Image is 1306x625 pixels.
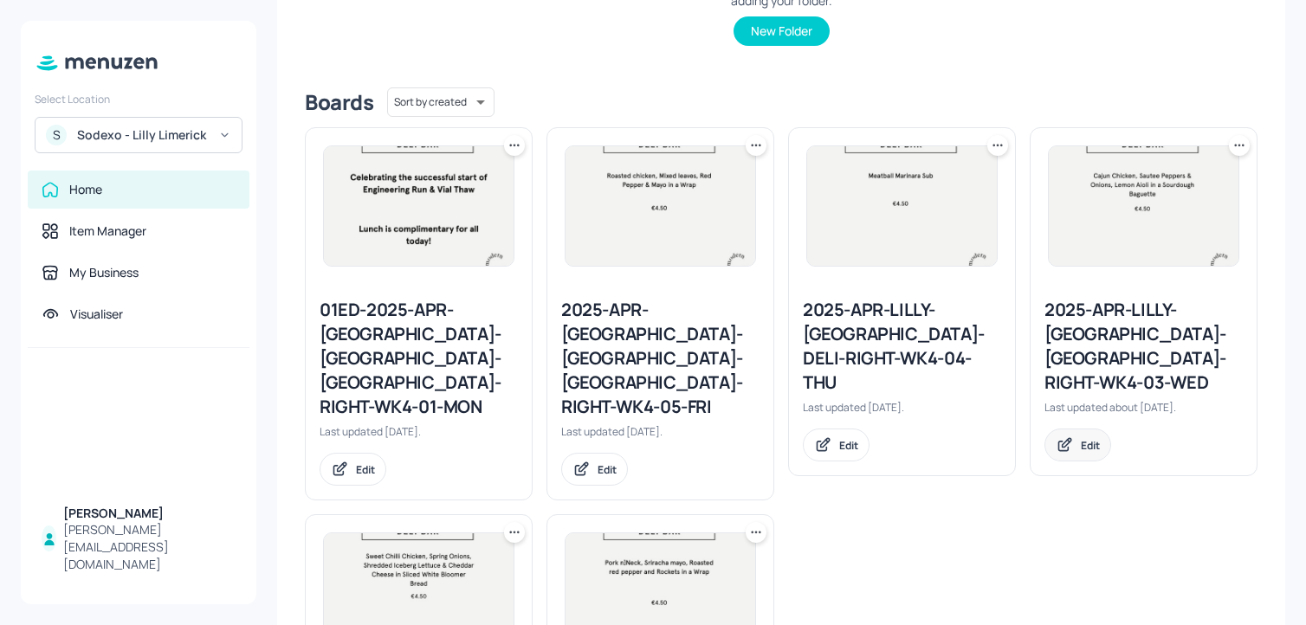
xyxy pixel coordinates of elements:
[69,264,139,281] div: My Business
[387,85,495,119] div: Sort by created
[566,146,755,266] img: 2025-08-15-17552547485667koejiba72s.jpeg
[324,146,514,266] img: 2025-09-08-1757330749902yqmx7av8vjo.jpeg
[320,424,518,439] div: Last updated [DATE].
[561,424,760,439] div: Last updated [DATE].
[46,125,67,145] div: S
[69,181,102,198] div: Home
[734,16,830,46] button: New Folder
[63,521,236,573] div: [PERSON_NAME][EMAIL_ADDRESS][DOMAIN_NAME]
[1049,146,1238,266] img: 2025-07-16-17526624656866wmjuigov0w.jpeg
[70,306,123,323] div: Visualiser
[839,438,858,453] div: Edit
[1044,400,1243,415] div: Last updated about [DATE].
[1044,298,1243,395] div: 2025-APR-LILLY-[GEOGRAPHIC_DATA]-[GEOGRAPHIC_DATA]-RIGHT-WK4-03-WED
[77,126,208,144] div: Sodexo - Lilly Limerick
[803,298,1001,395] div: 2025-APR-LILLY-[GEOGRAPHIC_DATA]-DELI-RIGHT-WK4-04-THU
[63,505,236,522] div: [PERSON_NAME]
[35,92,242,106] div: Select Location
[305,88,373,116] div: Boards
[803,400,1001,415] div: Last updated [DATE].
[69,222,146,240] div: Item Manager
[356,462,375,477] div: Edit
[1081,438,1100,453] div: Edit
[807,146,997,266] img: 2025-08-14-1755168306573ax7bka2k5ft.jpeg
[598,462,617,477] div: Edit
[320,298,518,419] div: 01ED-2025-APR-[GEOGRAPHIC_DATA]-[GEOGRAPHIC_DATA]-[GEOGRAPHIC_DATA]-RIGHT-WK4-01-MON
[561,298,760,419] div: 2025-APR-[GEOGRAPHIC_DATA]-[GEOGRAPHIC_DATA]-[GEOGRAPHIC_DATA]-RIGHT-WK4-05-FRI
